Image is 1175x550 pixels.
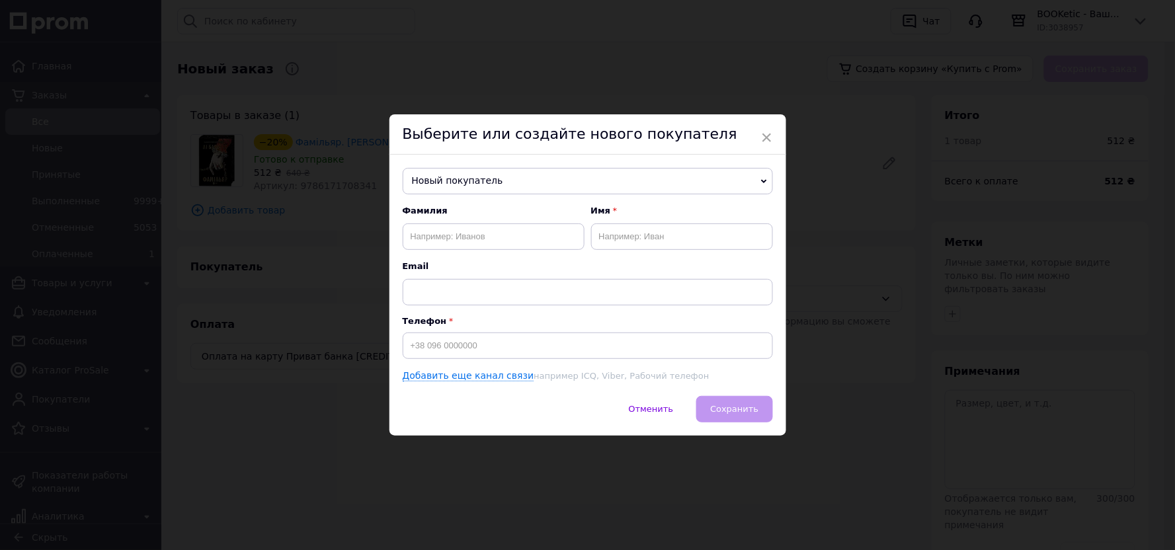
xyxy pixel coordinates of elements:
input: Например: Иван [591,223,773,250]
div: Выберите или создайте нового покупателя [389,114,786,155]
input: Например: Иванов [403,223,585,250]
p: Телефон [403,316,773,326]
span: например ICQ, Viber, Рабочий телефон [534,371,709,381]
button: Отменить [615,396,688,422]
span: Email [403,260,773,272]
span: Отменить [629,404,674,414]
span: Новый покупатель [403,168,773,194]
span: × [761,126,773,149]
a: Добавить еще канал связи [403,370,534,381]
span: Имя [591,205,773,217]
span: Фамилия [403,205,585,217]
input: +38 096 0000000 [403,333,773,359]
